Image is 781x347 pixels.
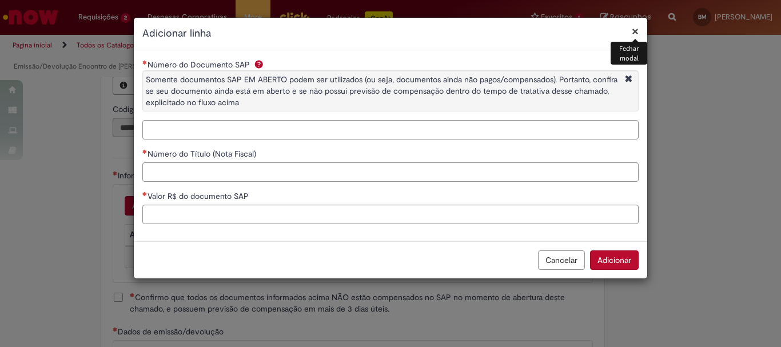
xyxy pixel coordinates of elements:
[148,149,258,159] span: Número do Título (Nota Fiscal)
[142,205,639,224] input: Valor R$ do documento SAP
[142,26,639,41] h2: Adicionar linha
[142,149,148,154] span: Necessários
[142,192,148,196] span: Necessários
[590,250,639,270] button: Adicionar
[148,191,251,201] span: Valor R$ do documento SAP
[146,74,617,107] span: Somente documentos SAP EM ABERTO podem ser utilizados (ou seja, documentos ainda não pagos/compen...
[252,59,266,69] span: Ajuda para Número do Documento SAP
[632,25,639,37] button: Fechar modal
[148,59,252,70] span: Número do Documento SAP
[142,120,639,139] input: Número do Documento SAP
[611,42,647,65] div: Fechar modal
[142,162,639,182] input: Número do Título (Nota Fiscal)
[622,74,635,86] i: Fechar More information Por question_numero_do_documento_sap
[142,60,148,65] span: Necessários
[538,250,585,270] button: Cancelar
